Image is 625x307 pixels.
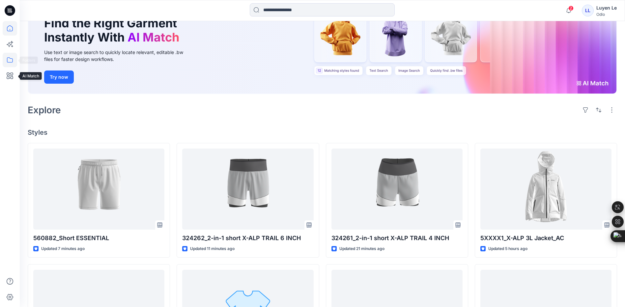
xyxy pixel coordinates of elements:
p: 560882_Short ESSENTIAL [33,234,164,243]
div: Luyen Le [596,4,617,12]
span: 2 [568,6,574,11]
a: 324262_2-in-1 short X-ALP TRAIL 6 INCH [182,149,313,229]
h2: Explore [28,105,61,115]
h1: Find the Right Garment Instantly With [44,16,183,44]
div: Odlo [596,12,617,17]
a: 324261_2-in-1 short X-ALP TRAIL 4 INCH [331,149,463,229]
a: 560882_Short ESSENTIAL [33,149,164,229]
p: Updated 7 minutes ago [41,245,85,252]
p: Updated 11 minutes ago [190,245,235,252]
p: 324262_2-in-1 short X-ALP TRAIL 6 INCH [182,234,313,243]
div: Use text or image search to quickly locate relevant, editable .bw files for faster design workflows. [44,49,192,63]
p: Updated 21 minutes ago [339,245,384,252]
p: 5XXXX1_X-ALP 3L Jacket_AC [480,234,611,243]
div: LL [582,5,594,16]
p: 324261_2-in-1 short X-ALP TRAIL 4 INCH [331,234,463,243]
button: Try now [44,70,74,84]
h4: Styles [28,128,617,136]
span: AI Match [128,30,179,44]
a: 5XXXX1_X-ALP 3L Jacket_AC [480,149,611,229]
p: Updated 5 hours ago [488,245,527,252]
